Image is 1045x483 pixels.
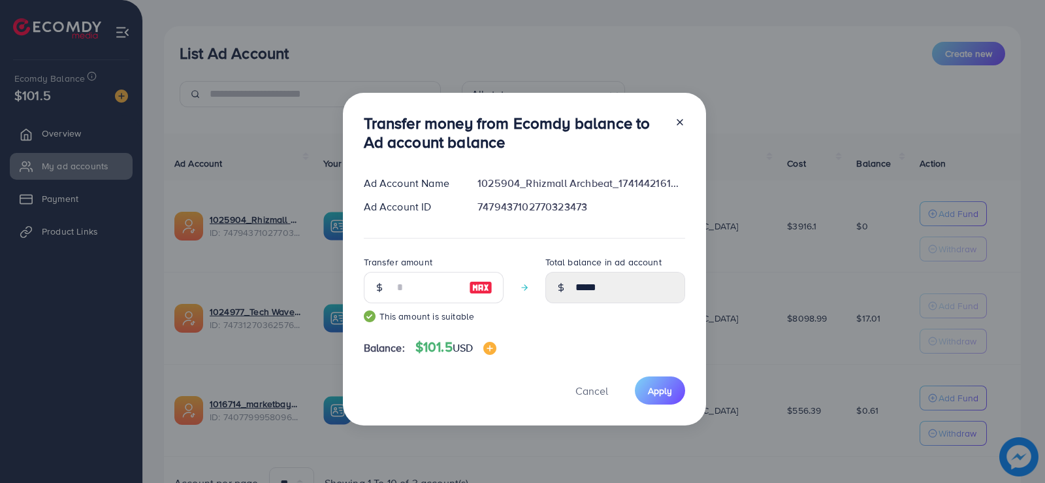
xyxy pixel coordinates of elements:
div: Ad Account ID [353,199,468,214]
h4: $101.5 [415,339,496,356]
button: Cancel [559,376,624,405]
label: Transfer amount [364,256,432,269]
span: USD [453,341,473,355]
small: This amount is suitable [364,310,504,323]
img: image [483,342,496,355]
div: Ad Account Name [353,176,468,191]
h3: Transfer money from Ecomdy balance to Ad account balance [364,114,664,152]
button: Apply [635,376,685,405]
img: guide [364,310,376,322]
span: Apply [648,384,672,397]
span: Balance: [364,341,405,356]
span: Cancel [575,384,608,398]
div: 7479437102770323473 [467,199,695,214]
div: 1025904_Rhizmall Archbeat_1741442161001 [467,176,695,191]
label: Total balance in ad account [545,256,662,269]
img: image [469,280,492,295]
